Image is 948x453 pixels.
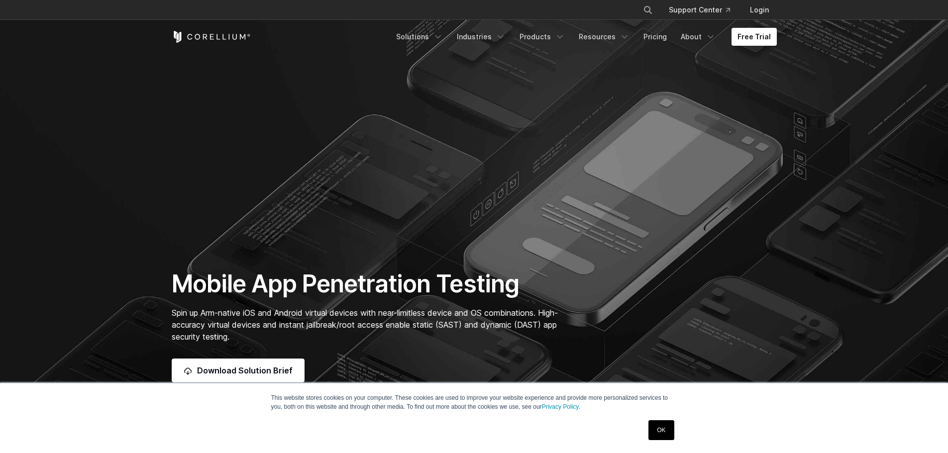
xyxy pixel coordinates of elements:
h1: Mobile App Penetration Testing [172,269,568,299]
a: Pricing [637,28,673,46]
button: Search [639,1,657,19]
a: Privacy Policy. [542,403,580,410]
a: Industries [451,28,512,46]
div: Navigation Menu [390,28,777,46]
a: Solutions [390,28,449,46]
p: This website stores cookies on your computer. These cookies are used to improve your website expe... [271,393,677,411]
span: Spin up Arm-native iOS and Android virtual devices with near-limitless device and OS combinations... [172,308,558,342]
a: Download Solution Brief [172,359,305,382]
a: Corellium Home [172,31,251,43]
span: Download Solution Brief [197,364,293,376]
a: Free Trial [732,28,777,46]
div: Navigation Menu [631,1,777,19]
a: OK [648,420,674,440]
a: Products [514,28,571,46]
a: Support Center [661,1,738,19]
a: Resources [573,28,635,46]
a: About [675,28,722,46]
a: Login [742,1,777,19]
